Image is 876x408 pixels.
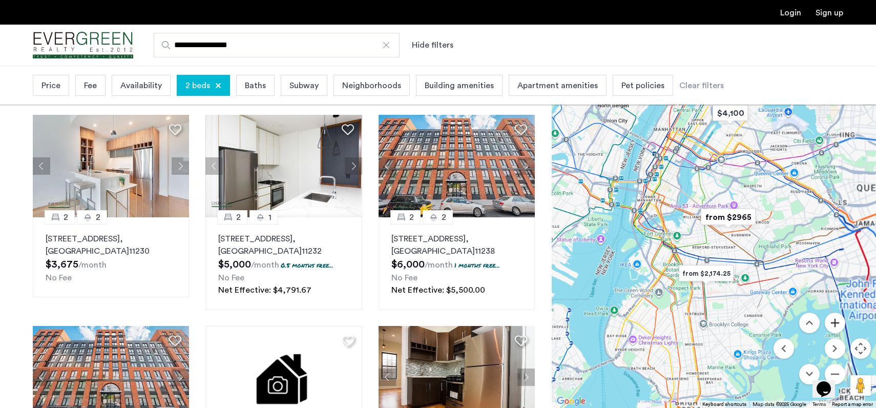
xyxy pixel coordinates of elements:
a: 21[STREET_ADDRESS], [GEOGRAPHIC_DATA]112320.5 months free...No FeeNet Effective: $4,791.67 [205,217,362,310]
button: Move down [799,364,820,384]
a: Report a map error [832,401,873,408]
p: 0.5 months free... [281,261,333,270]
img: 218_638412793482532941.jpeg [205,115,362,217]
button: Move up [799,313,820,333]
p: [STREET_ADDRESS] 11232 [218,233,349,257]
button: Previous apartment [33,369,50,386]
span: Fee [84,79,97,92]
a: 22[STREET_ADDRESS], [GEOGRAPHIC_DATA]112381 months free...No FeeNet Effective: $5,500.00 [379,217,535,310]
a: Open this area in Google Maps (opens a new window) [554,395,588,408]
p: [STREET_ADDRESS] 11230 [46,233,176,257]
button: Next apartment [172,369,189,386]
button: Move left [774,338,794,359]
button: Zoom in [825,313,845,333]
img: 1999_638606337646342058.jpeg [33,115,190,217]
span: Neighborhoods [342,79,401,92]
span: $5,000 [218,259,251,270]
span: No Fee [218,274,244,282]
span: Baths [245,79,266,92]
sub: /month [251,261,279,269]
button: Previous apartment [379,157,396,175]
button: Previous apartment [379,369,396,386]
span: Availability [120,79,162,92]
span: $6,000 [391,259,425,270]
span: 2 [64,211,68,223]
sub: /month [78,261,107,269]
span: No Fee [46,274,72,282]
span: Pet policies [621,79,664,92]
button: Next apartment [172,157,189,175]
span: 1 [268,211,272,223]
button: Keyboard shortcuts [702,401,746,408]
a: Terms (opens in new tab) [812,401,826,408]
button: Drag Pegman onto the map to open Street View [850,375,871,396]
span: Net Effective: $5,500.00 [391,286,485,294]
span: 2 [442,211,446,223]
span: No Fee [391,274,418,282]
div: $4,100 [708,101,752,125]
button: Map camera controls [850,338,871,359]
span: Map data ©2025 Google [753,402,806,407]
span: Net Effective: $4,791.67 [218,286,311,294]
div: from $2965 [697,206,760,229]
span: Subway [289,79,319,92]
button: Move right [825,338,845,359]
span: Apartment amenities [517,79,598,92]
p: [STREET_ADDRESS] 11238 [391,233,522,257]
input: Apartment Search [154,33,400,57]
span: 2 [236,211,241,223]
a: Login [780,9,801,17]
span: 2 [96,211,100,223]
p: 1 months free... [454,261,500,270]
img: logo [33,26,133,65]
sub: /month [425,261,453,269]
span: $3,675 [46,259,78,270]
iframe: chat widget [812,367,845,398]
span: Building amenities [425,79,494,92]
a: Registration [816,9,843,17]
div: from $2,174.25 [675,262,738,285]
img: Google [554,395,588,408]
button: Previous apartment [205,157,223,175]
div: Clear filters [679,79,724,92]
img: 2010_638579586739085601.jpeg [379,115,535,217]
a: Cazamio Logo [33,26,133,65]
button: Next apartment [517,157,535,175]
button: Previous apartment [33,157,50,175]
button: Next apartment [345,157,362,175]
a: 22[STREET_ADDRESS], [GEOGRAPHIC_DATA]11230No Fee [33,217,189,297]
button: Next apartment [517,369,535,386]
button: Zoom out [825,364,845,384]
button: Show or hide filters [412,39,453,51]
span: Price [41,79,60,92]
span: 2 beds [185,79,210,92]
span: 2 [409,211,414,223]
